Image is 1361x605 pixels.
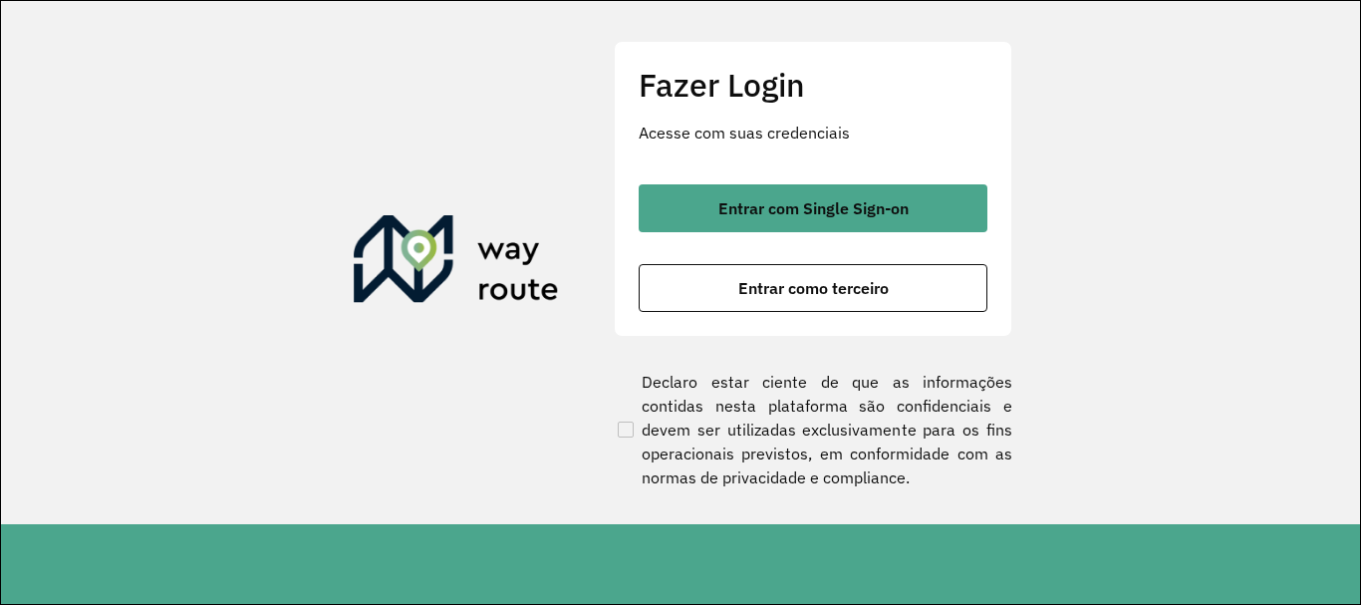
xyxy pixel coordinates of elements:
span: Entrar com Single Sign-on [718,200,909,216]
label: Declaro estar ciente de que as informações contidas nesta plataforma são confidenciais e devem se... [614,370,1012,489]
p: Acesse com suas credenciais [639,121,987,145]
span: Entrar como terceiro [738,280,889,296]
button: button [639,264,987,312]
img: Roteirizador AmbevTech [354,215,559,311]
button: button [639,184,987,232]
h2: Fazer Login [639,66,987,104]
